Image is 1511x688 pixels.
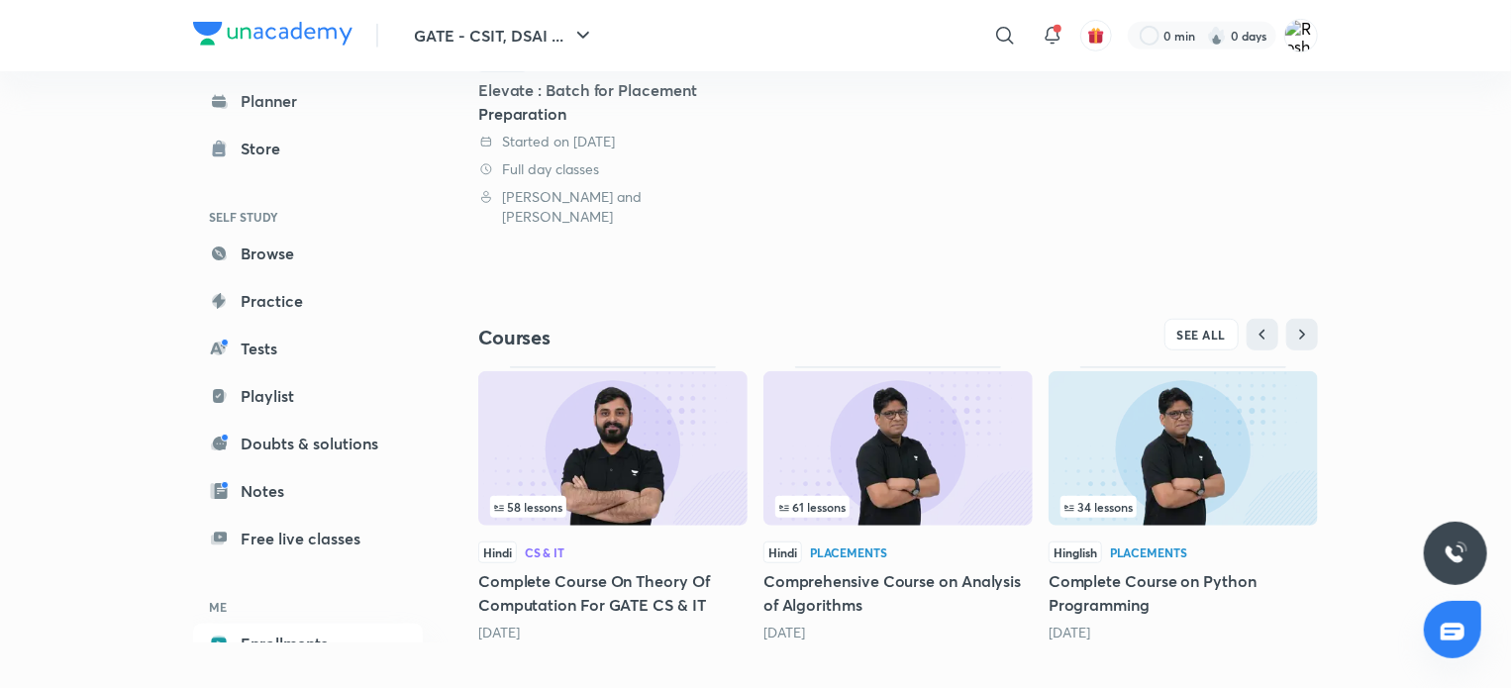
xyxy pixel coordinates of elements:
[478,132,748,151] div: Started on 3 Mar 2025
[193,590,423,624] h6: ME
[763,623,1033,642] div: 21 days ago
[763,371,1033,526] img: Thumbnail
[775,496,1021,518] div: infosection
[1080,20,1112,51] button: avatar
[1049,623,1318,642] div: 1 month ago
[478,371,748,526] img: Thumbnail
[763,366,1033,641] div: Comprehensive Course on Analysis of Algorithms
[193,200,423,234] h6: SELF STUDY
[1087,27,1105,45] img: avatar
[478,325,898,350] h4: Courses
[763,569,1033,617] h5: Comprehensive Course on Analysis of Algorithms
[1049,569,1318,617] h5: Complete Course on Python Programming
[810,546,887,558] div: Placements
[478,159,748,179] div: Full day classes
[1110,546,1187,558] div: Placements
[763,541,802,563] span: Hindi
[193,329,423,368] a: Tests
[193,519,423,558] a: Free live classes
[779,501,846,513] span: 61 lessons
[1444,541,1467,565] img: ttu
[193,81,423,121] a: Planner
[494,501,562,513] span: 58 lessons
[478,623,748,642] div: 7 days ago
[193,624,423,663] a: Enrollments
[1164,319,1240,350] button: SEE ALL
[1177,328,1227,342] span: SEE ALL
[1060,496,1306,518] div: infosection
[490,496,736,518] div: left
[193,22,353,50] a: Company Logo
[478,78,748,126] div: Elevate : Batch for Placement Preparation
[402,16,607,55] button: GATE - CSIT, DSAI ...
[775,496,1021,518] div: left
[478,187,748,227] div: Rahul and Pankaj Sharma
[1049,366,1318,641] div: Complete Course on Python Programming
[490,496,736,518] div: infosection
[193,129,423,168] a: Store
[490,496,736,518] div: infocontainer
[193,376,423,416] a: Playlist
[478,569,748,617] h5: Complete Course On Theory Of Computation For GATE CS & IT
[1064,501,1133,513] span: 34 lessons
[193,234,423,273] a: Browse
[775,496,1021,518] div: infocontainer
[525,546,564,558] div: CS & IT
[478,541,517,563] span: Hindi
[193,471,423,511] a: Notes
[478,366,748,641] div: Complete Course On Theory Of Computation For GATE CS & IT
[1284,19,1318,52] img: Roshni Ghosh Tagore
[193,424,423,463] a: Doubts & solutions
[1060,496,1306,518] div: infocontainer
[241,137,292,160] div: Store
[193,281,423,321] a: Practice
[1060,496,1306,518] div: left
[193,22,353,46] img: Company Logo
[1049,541,1102,563] span: Hinglish
[1207,26,1227,46] img: streak
[1049,371,1318,526] img: Thumbnail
